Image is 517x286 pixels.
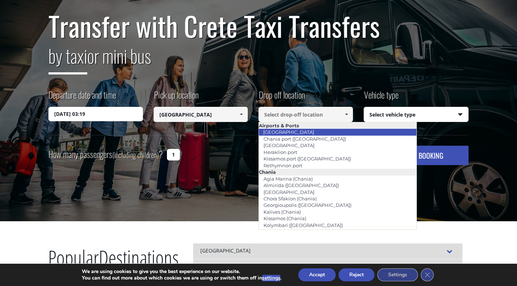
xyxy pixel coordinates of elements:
[259,180,344,190] a: Almirida ([GEOGRAPHIC_DATA])
[364,107,469,122] span: Select vehicle type
[258,88,305,107] label: Drop off location
[82,275,281,281] p: You can find out more about which cookies we are using or switch them off in .
[377,268,418,281] button: Settings
[364,88,399,107] label: Vehicle type
[259,174,317,184] a: Agia Marina (Chania)
[48,244,99,277] span: Popular
[259,122,416,129] li: Airports & Ports
[236,107,247,122] a: Show All Items
[421,268,434,281] button: Close GDPR Cookie Banner
[48,146,163,163] label: How many passengers ?
[259,154,356,164] a: Kissamos port ([GEOGRAPHIC_DATA])
[259,194,321,204] a: Chora Sfakion (Chania)
[259,160,307,171] a: Rethymnon port
[298,268,336,281] button: Accept
[258,107,353,122] input: Select drop-off location
[372,146,469,165] button: MAKE A BOOKING
[48,243,179,282] h2: Destinations
[262,275,280,281] button: settings
[258,127,319,137] a: [GEOGRAPHIC_DATA]
[339,268,374,281] button: Reject
[82,268,281,275] p: We are using cookies to give you the best experience on our website.
[259,140,319,150] a: [GEOGRAPHIC_DATA]
[193,259,462,275] div: [GEOGRAPHIC_DATA]
[48,11,469,41] h1: Transfer with Crete Taxi Transfers
[259,213,311,223] a: Kissamos (Chania)
[259,207,306,217] a: Kalives (Chania)
[259,134,351,144] a: Chania port ([GEOGRAPHIC_DATA])
[340,107,352,122] a: Show All Items
[259,147,302,157] a: Heraklion port
[259,200,356,210] a: Georgioupolis ([GEOGRAPHIC_DATA])
[48,88,116,107] label: Departure date and time
[112,149,159,160] small: (including children)
[259,169,416,175] li: Chania
[48,42,87,74] span: by taxi
[48,41,469,80] h2: or mini bus
[154,107,248,122] input: Select pickup location
[259,187,319,197] a: [GEOGRAPHIC_DATA]
[154,88,199,107] label: Pick up location
[259,220,348,230] a: Kolymbari ([GEOGRAPHIC_DATA])
[193,243,462,259] div: [GEOGRAPHIC_DATA]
